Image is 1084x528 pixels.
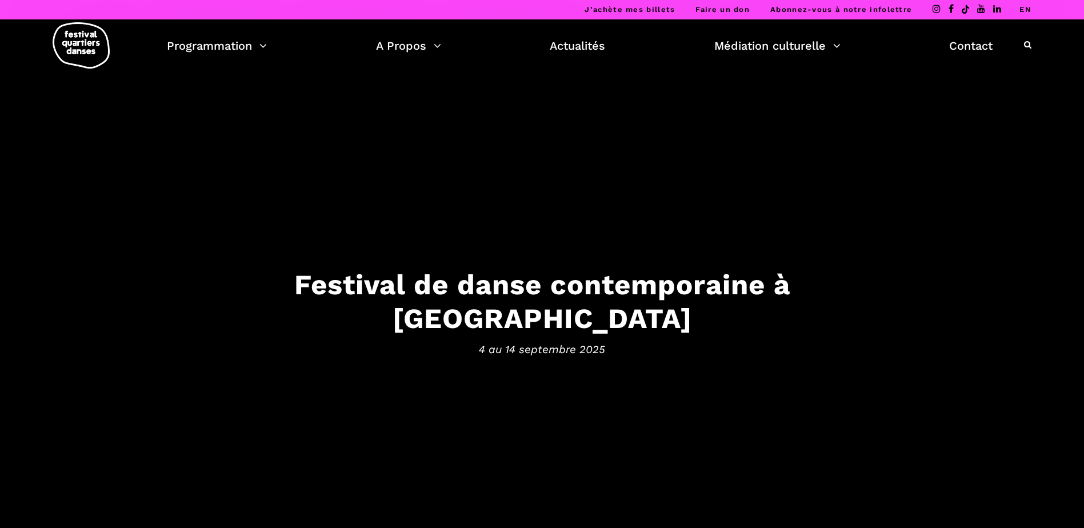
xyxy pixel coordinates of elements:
a: Contact [949,36,993,55]
img: logo-fqd-med [53,22,110,69]
a: Faire un don [695,5,750,14]
h3: Festival de danse contemporaine à [GEOGRAPHIC_DATA] [188,268,897,335]
a: Actualités [550,36,605,55]
a: EN [1019,5,1031,14]
a: A Propos [376,36,441,55]
a: Abonnez-vous à notre infolettre [770,5,912,14]
span: 4 au 14 septembre 2025 [188,341,897,358]
a: Programmation [167,36,267,55]
a: Médiation culturelle [714,36,841,55]
a: J’achète mes billets [585,5,675,14]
